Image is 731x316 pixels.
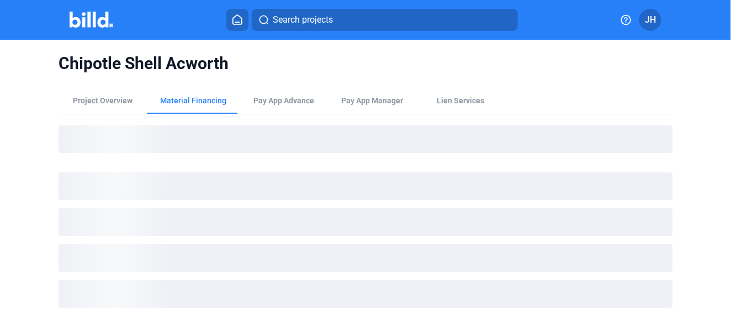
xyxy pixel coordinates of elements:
[70,12,113,28] img: Billd Company Logo
[437,95,484,106] div: Lien Services
[160,95,226,106] div: Material Financing
[59,125,672,153] div: loading
[59,172,672,200] div: loading
[273,13,333,27] span: Search projects
[59,53,672,74] span: Chipotle Shell Acworth
[73,95,133,106] div: Project Overview
[253,95,314,106] div: Pay App Advance
[252,9,518,31] button: Search projects
[341,95,403,106] span: Pay App Manager
[645,13,656,27] span: JH
[639,9,661,31] button: JH
[59,244,672,272] div: loading
[59,208,672,236] div: loading
[59,280,672,308] div: loading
